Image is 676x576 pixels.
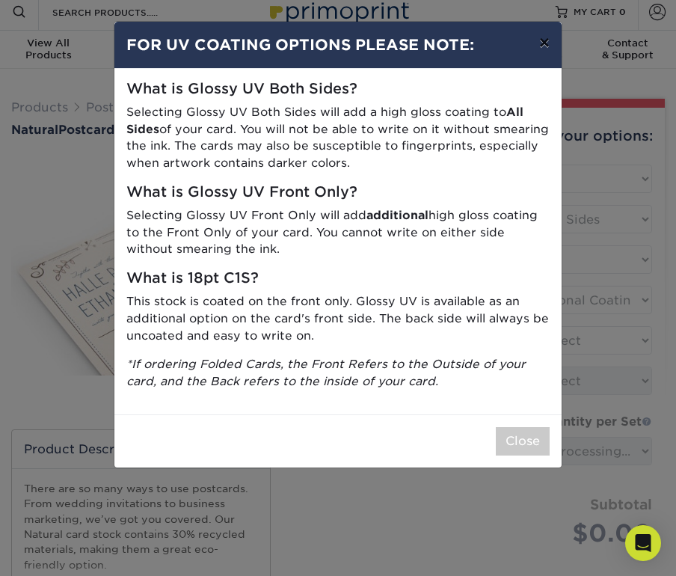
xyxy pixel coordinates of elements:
button: Close [496,427,550,456]
i: *If ordering Folded Cards, the Front Refers to the Outside of your card, and the Back refers to t... [126,357,526,388]
strong: All Sides [126,105,523,136]
h5: What is Glossy UV Front Only? [126,184,550,201]
h5: What is 18pt C1S? [126,270,550,287]
button: × [527,22,562,64]
h5: What is Glossy UV Both Sides? [126,81,550,98]
p: Selecting Glossy UV Both Sides will add a high gloss coating to of your card. You will not be abl... [126,104,550,172]
h4: FOR UV COATING OPTIONS PLEASE NOTE: [126,34,550,56]
p: This stock is coated on the front only. Glossy UV is available as an additional option on the car... [126,293,550,344]
p: Selecting Glossy UV Front Only will add high gloss coating to the Front Only of your card. You ca... [126,207,550,258]
strong: additional [366,208,428,222]
div: Open Intercom Messenger [625,525,661,561]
